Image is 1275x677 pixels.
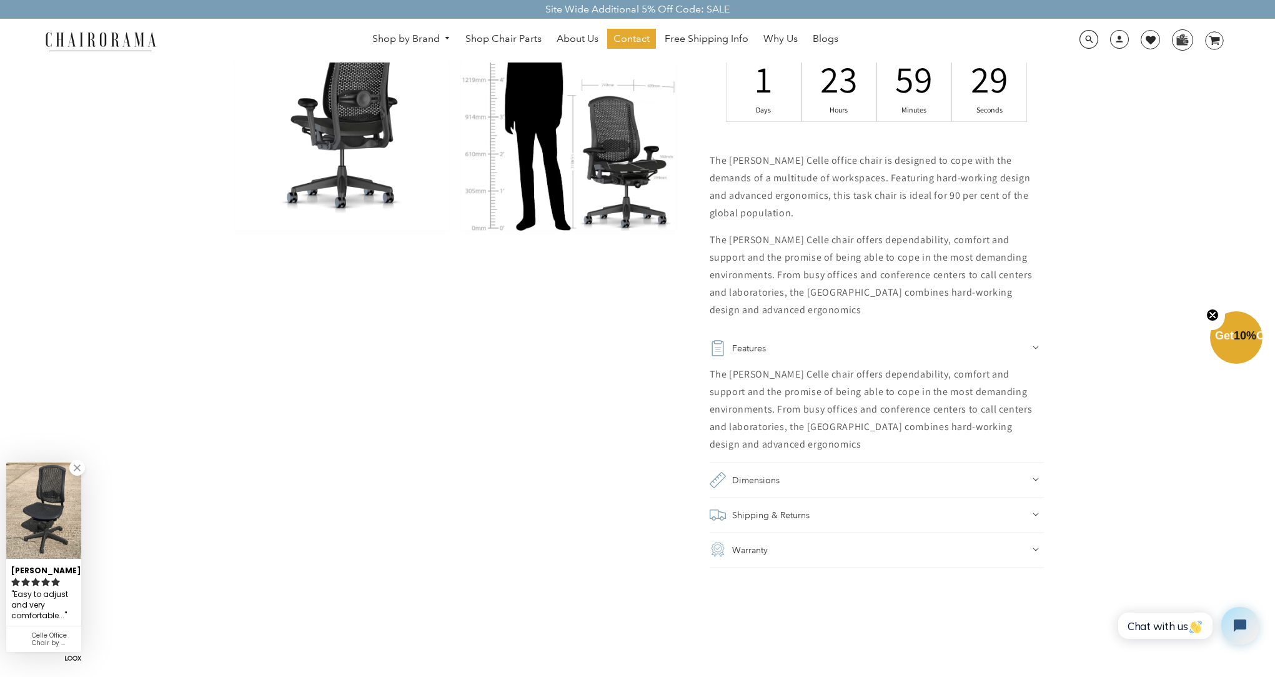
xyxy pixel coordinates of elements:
a: Why Us [757,29,804,49]
svg: rating icon full [51,578,60,586]
div: Get10%OffClose teaser [1210,313,1263,365]
span: Blogs [813,33,838,46]
div: Celle Office Chair by Herman Miller (Renewed) [32,632,76,647]
div: The [PERSON_NAME] Celle chair offers dependability, comfort and support and the promise of being ... [710,366,1044,453]
h2: Warranty [732,541,768,559]
h2: Features [732,339,766,357]
summary: Shipping & Returns [710,498,1044,533]
div: Easy to adjust and very comfortable... [11,588,76,623]
summary: Features [710,331,1044,366]
span: Contact [613,33,650,46]
svg: rating icon full [21,578,30,586]
h2: Dimensions [732,471,780,489]
span: Why Us [763,33,798,46]
div: 23 [831,54,847,103]
a: Blogs [806,29,845,49]
div: Minutes [906,105,922,115]
span: The [PERSON_NAME] Celle chair offers dependability, comfort and support and the promise of being ... [710,233,1033,316]
summary: Dimensions [710,463,1044,498]
a: Contact [607,29,656,49]
div: Days [756,105,772,115]
img: Herman Miller Celle Office Chair Renewed by Chairorama | Grey - chairorama [234,3,449,231]
span: Shop Chair Parts [465,33,542,46]
button: Close teaser [1200,301,1225,330]
svg: rating icon full [11,578,20,586]
img: guarantee.png [710,541,726,558]
svg: rating icon full [41,578,50,586]
span: About Us [557,33,598,46]
a: Shop Chair Parts [459,29,548,49]
img: chairorama [38,30,163,52]
div: [PERSON_NAME] [11,561,76,576]
img: Herman Miller Celle Office Chair Renewed by Chairorama | Grey - chairorama [461,3,675,231]
summary: Warranty [710,533,1044,568]
div: 29 [981,54,998,103]
a: Shop by Brand [366,29,457,49]
img: Ron W. review of Celle Office Chair by Herman Miller (Renewed) [6,463,81,559]
span: 10% [1234,329,1256,342]
a: About Us [550,29,605,49]
div: 59 [906,54,922,103]
div: Hours [831,105,847,115]
h2: Shipping & Returns [732,506,810,524]
div: Seconds [981,105,998,115]
nav: DesktopNavigation [216,29,995,52]
a: Free Shipping Info [658,29,755,49]
img: WhatsApp_Image_2024-07-12_at_16.23.01.webp [1173,30,1192,49]
span: The [PERSON_NAME] Celle office chair is designed to cope with the demands of a multitude of works... [710,154,1031,219]
iframe: Tidio Chat [1104,596,1269,655]
div: 1 [756,54,772,103]
span: Free Shipping Info [665,33,748,46]
span: Get Off [1215,329,1273,342]
svg: rating icon full [31,578,40,586]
